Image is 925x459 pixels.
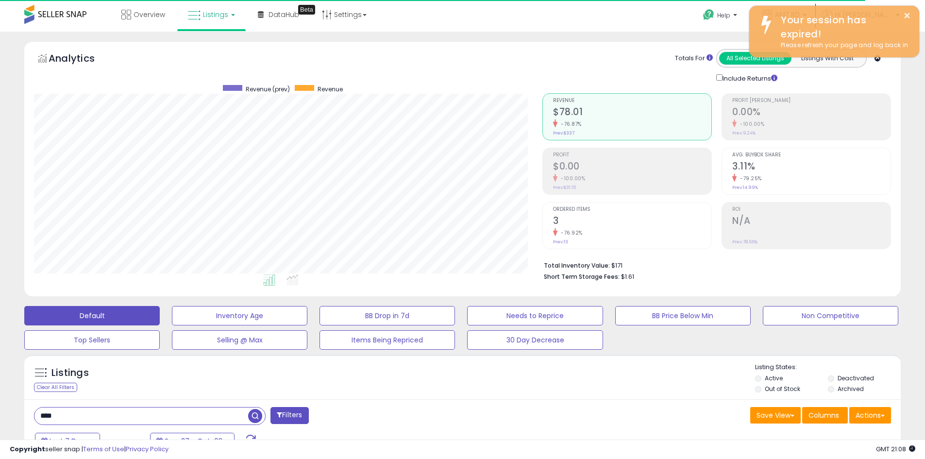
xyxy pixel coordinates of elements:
small: Prev: 9.24% [732,130,756,136]
span: Revenue [318,85,343,93]
small: Prev: $337 [553,130,574,136]
button: Columns [802,407,848,424]
div: Your session has expired! [774,13,912,41]
span: Revenue (prev) [246,85,290,93]
small: -100.00% [737,120,764,128]
span: Overview [134,10,165,19]
button: Default [24,306,160,325]
button: BB Price Below Min [615,306,751,325]
div: Please refresh your page and log back in [774,41,912,50]
a: Privacy Policy [126,444,168,454]
button: Save View [750,407,801,424]
label: Deactivated [838,374,874,382]
b: Total Inventory Value: [544,261,610,270]
small: -100.00% [557,175,585,182]
button: BB Drop in 7d [320,306,455,325]
small: Prev: $31.15 [553,185,576,190]
div: Totals For [675,54,713,63]
div: Clear All Filters [34,383,77,392]
span: Help [717,11,730,19]
div: Include Returns [709,72,789,84]
button: Needs to Reprice [467,306,603,325]
button: All Selected Listings [719,52,791,65]
button: Items Being Repriced [320,330,455,350]
strong: Copyright [10,444,45,454]
span: Listings [203,10,228,19]
li: $171 [544,259,884,271]
small: -76.92% [557,229,583,237]
p: Listing States: [755,363,901,372]
span: ROI [732,207,891,212]
label: Archived [838,385,864,393]
span: Columns [808,410,839,420]
span: $1.61 [621,272,634,281]
label: Active [765,374,783,382]
h2: 3 [553,215,711,228]
label: Out of Stock [765,385,800,393]
span: Avg. Buybox Share [732,153,891,158]
h2: $0.00 [553,161,711,174]
small: Prev: 13 [553,239,568,245]
span: Revenue [553,98,711,103]
b: Short Term Storage Fees: [544,272,620,281]
h2: 0.00% [732,106,891,119]
button: Inventory Age [172,306,307,325]
button: 30 Day Decrease [467,330,603,350]
span: Profit [553,153,711,158]
button: Listings With Cost [791,52,863,65]
small: Prev: 14.99% [732,185,758,190]
small: -76.87% [557,120,582,128]
button: Top Sellers [24,330,160,350]
span: Ordered Items [553,207,711,212]
a: Terms of Use [83,444,124,454]
small: Prev: 78.66% [732,239,757,245]
h2: N/A [732,215,891,228]
span: 2025-10-12 21:08 GMT [876,444,915,454]
h2: $78.01 [553,106,711,119]
button: Selling @ Max [172,330,307,350]
div: Tooltip anchor [298,5,315,15]
button: Actions [849,407,891,424]
h5: Listings [51,366,89,380]
i: Get Help [703,9,715,21]
span: DataHub [269,10,299,19]
button: × [903,10,911,22]
small: -79.25% [737,175,762,182]
span: Profit [PERSON_NAME] [732,98,891,103]
div: seller snap | | [10,445,168,454]
button: Non Competitive [763,306,898,325]
h5: Analytics [49,51,114,68]
h2: 3.11% [732,161,891,174]
button: Filters [270,407,308,424]
a: Help [695,1,747,32]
